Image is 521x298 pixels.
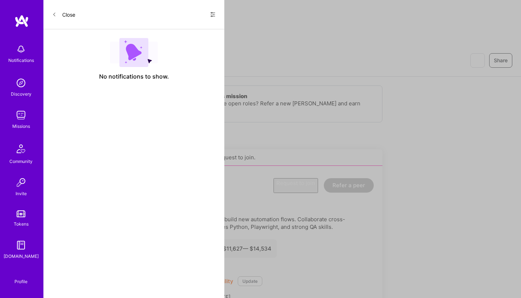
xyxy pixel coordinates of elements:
img: Community [12,140,30,158]
button: Close [52,9,75,20]
div: [DOMAIN_NAME] [4,252,39,260]
img: empty [110,38,158,67]
img: discovery [14,76,28,90]
div: Community [9,158,33,165]
img: bell [14,42,28,56]
div: Notifications [8,56,34,64]
div: Missions [12,122,30,130]
img: teamwork [14,108,28,122]
span: No notifications to show. [99,73,169,80]
a: Profile [12,270,30,285]
img: tokens [17,210,25,217]
img: logo [14,14,29,28]
img: guide book [14,238,28,252]
div: Invite [16,190,27,197]
div: Discovery [11,90,31,98]
div: Profile [14,278,27,285]
div: Tokens [14,220,29,228]
img: Invite [14,175,28,190]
